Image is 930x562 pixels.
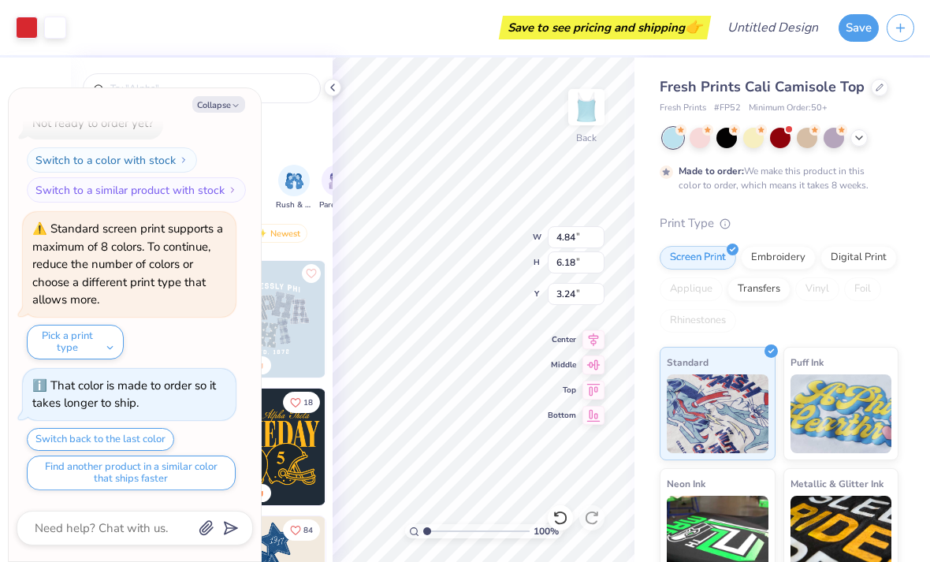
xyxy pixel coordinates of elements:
[820,246,897,270] div: Digital Print
[571,91,602,123] img: Back
[209,389,325,505] img: b8819b5f-dd70-42f8-b218-32dd770f7b03
[714,102,741,115] span: # FP52
[276,199,312,211] span: Rush & Bid
[27,325,124,359] button: Pick a print type
[715,12,831,43] input: Untitled Design
[209,261,325,378] img: 5a4b4175-9e88-49c8-8a23-26d96782ddc6
[660,309,736,333] div: Rhinestones
[283,392,320,413] button: Like
[679,164,872,192] div: We make this product in this color to order, which means it takes 8 weeks.
[727,277,790,301] div: Transfers
[325,261,441,378] img: a3f22b06-4ee5-423c-930f-667ff9442f68
[32,115,154,131] div: Not ready to order yet?
[548,334,576,345] span: Center
[319,165,355,211] div: filter for Parent's Weekend
[839,14,879,42] button: Save
[27,428,174,451] button: Switch back to the last color
[660,277,723,301] div: Applique
[27,147,197,173] button: Switch to a color with stock
[660,102,706,115] span: Fresh Prints
[276,165,312,211] button: filter button
[179,155,188,165] img: Switch to a color with stock
[660,214,898,233] div: Print Type
[27,456,236,490] button: Find another product in a similar color that ships faster
[667,374,768,453] img: Standard
[503,16,707,39] div: Save to see pricing and shipping
[741,246,816,270] div: Embroidery
[534,524,559,538] span: 100 %
[548,410,576,421] span: Bottom
[192,96,245,113] button: Collapse
[303,527,313,534] span: 84
[660,77,865,96] span: Fresh Prints Cali Camisole Top
[667,354,709,370] span: Standard
[795,277,839,301] div: Vinyl
[283,519,320,541] button: Like
[685,17,702,36] span: 👉
[790,475,883,492] span: Metallic & Glitter Ink
[109,80,311,96] input: Try "Alpha"
[548,385,576,396] span: Top
[749,102,828,115] span: Minimum Order: 50 +
[790,374,892,453] img: Puff Ink
[790,354,824,370] span: Puff Ink
[32,378,216,411] div: That color is made to order so it takes longer to ship.
[548,359,576,370] span: Middle
[576,131,597,145] div: Back
[660,246,736,270] div: Screen Print
[302,264,321,283] button: Like
[679,165,744,177] strong: Made to order:
[32,221,223,307] div: Standard screen print supports a maximum of 8 colors. To continue, reduce the number of colors or...
[247,224,307,243] div: Newest
[844,277,881,301] div: Foil
[303,399,313,407] span: 18
[27,177,246,203] button: Switch to a similar product with stock
[228,185,237,195] img: Switch to a similar product with stock
[319,199,355,211] span: Parent's Weekend
[329,172,347,190] img: Parent's Weekend Image
[667,475,705,492] span: Neon Ink
[276,165,312,211] div: filter for Rush & Bid
[285,172,303,190] img: Rush & Bid Image
[319,165,355,211] button: filter button
[325,389,441,505] img: 2b704b5a-84f6-4980-8295-53d958423ff9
